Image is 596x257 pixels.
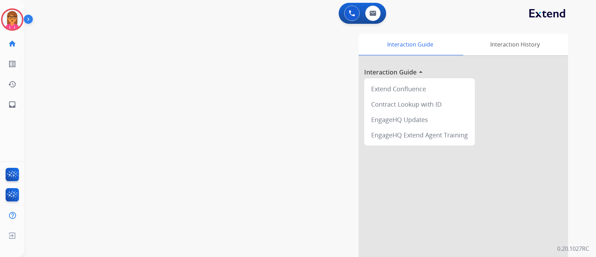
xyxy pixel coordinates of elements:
div: EngageHQ Extend Agent Training [367,127,472,143]
div: Interaction Guide [359,34,462,55]
mat-icon: home [8,40,16,48]
div: Contract Lookup with ID [367,97,472,112]
div: Interaction History [462,34,568,55]
mat-icon: inbox [8,100,16,109]
p: 0.20.1027RC [557,244,589,253]
mat-icon: history [8,80,16,88]
div: Extend Confluence [367,81,472,97]
img: avatar [2,10,22,29]
div: EngageHQ Updates [367,112,472,127]
mat-icon: list_alt [8,60,16,68]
